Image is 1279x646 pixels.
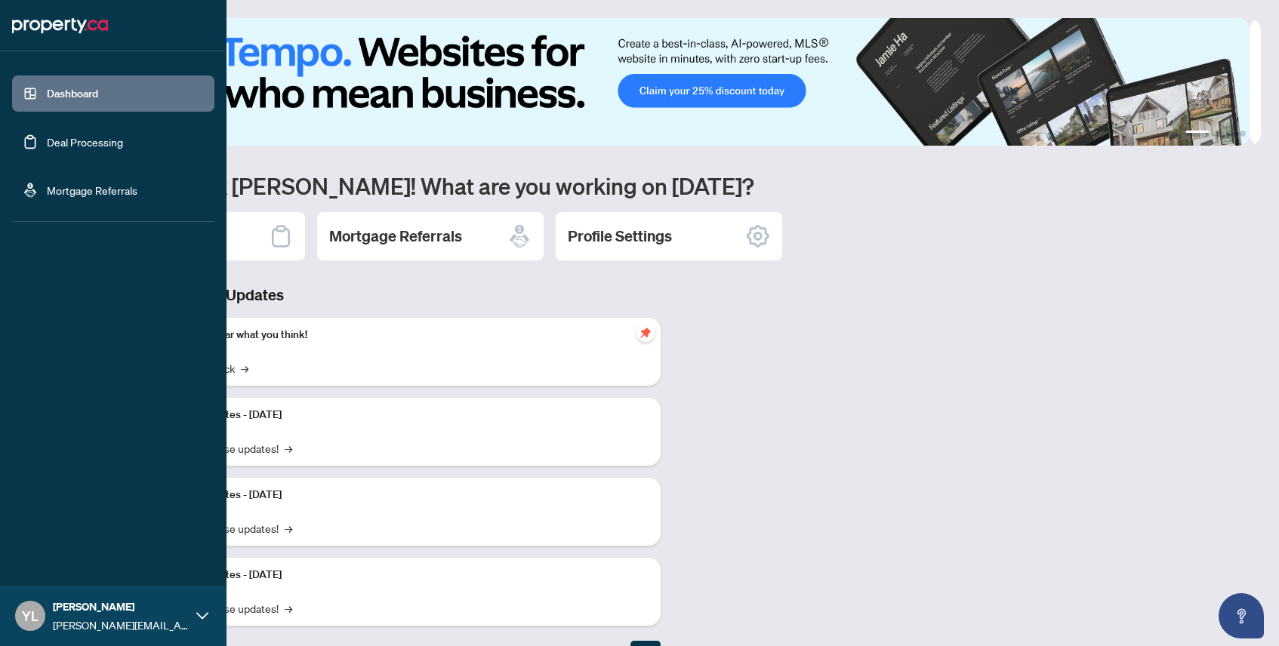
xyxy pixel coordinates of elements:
img: logo [12,14,108,38]
span: → [285,520,292,537]
span: pushpin [636,324,655,342]
h3: Brokerage & Industry Updates [79,285,661,306]
span: → [285,600,292,617]
button: Open asap [1219,593,1264,638]
span: [PERSON_NAME][EMAIL_ADDRESS][DOMAIN_NAME] [53,617,189,633]
button: 3 [1228,131,1234,137]
button: 2 [1216,131,1222,137]
button: 4 [1240,131,1246,137]
p: Platform Updates - [DATE] [159,567,649,583]
a: Mortgage Referrals [47,183,137,197]
button: 1 [1185,131,1210,137]
h2: Mortgage Referrals [329,226,462,247]
span: YL [22,605,39,626]
img: Slide 0 [79,18,1250,146]
span: [PERSON_NAME] [53,598,189,615]
span: → [241,360,248,377]
span: → [285,440,292,457]
h1: Welcome back [PERSON_NAME]! What are you working on [DATE]? [79,171,1261,200]
p: Platform Updates - [DATE] [159,487,649,503]
a: Deal Processing [47,135,123,149]
h2: Profile Settings [568,226,672,247]
a: Dashboard [47,87,98,100]
p: Platform Updates - [DATE] [159,407,649,423]
p: We want to hear what you think! [159,327,649,343]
